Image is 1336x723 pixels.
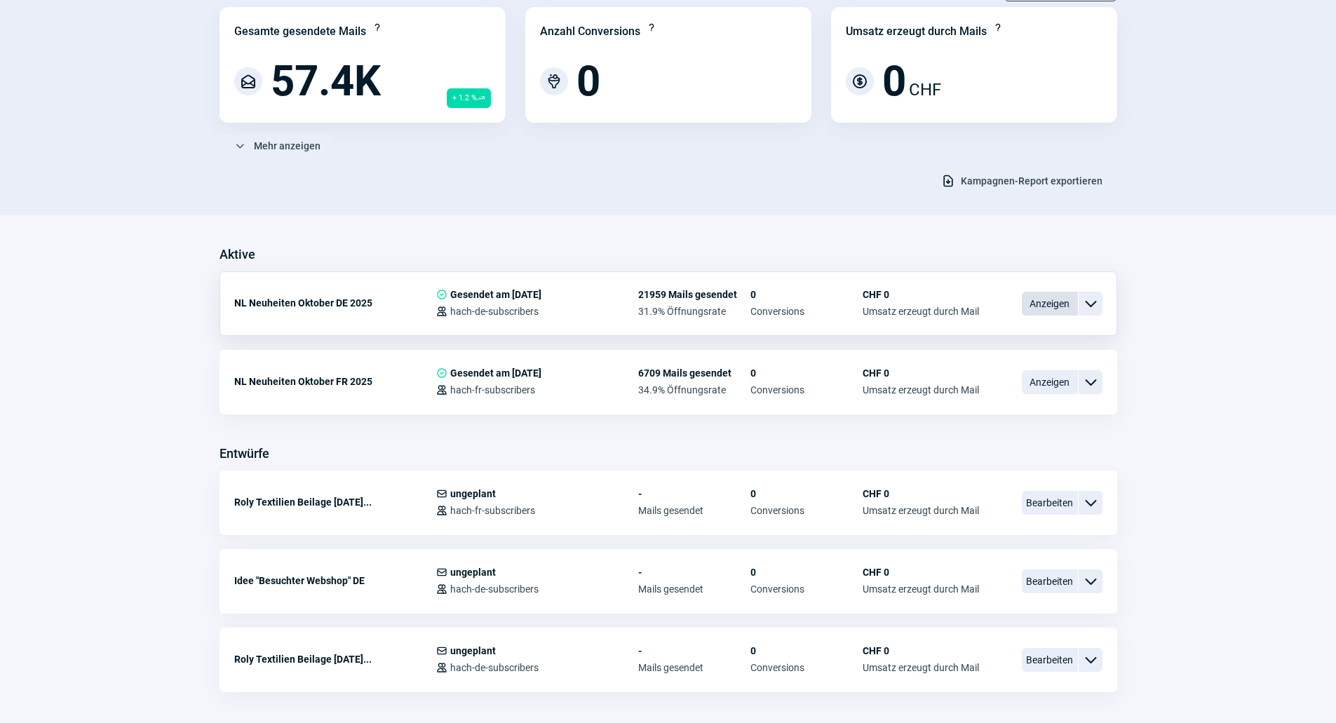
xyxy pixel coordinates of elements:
span: ungeplant [450,645,496,656]
button: Mehr anzeigen [220,134,335,158]
span: Gesendet am [DATE] [450,367,541,379]
span: hach-de-subscribers [450,662,539,673]
span: 0 [750,367,863,379]
div: NL Neuheiten Oktober DE 2025 [234,289,436,317]
div: Idee "Besuchter Webshop" DE [234,567,436,595]
span: hach-fr-subscribers [450,384,535,396]
span: 6709 Mails gesendet [638,367,750,379]
span: Umsatz erzeugt durch Mail [863,583,979,595]
span: 0 [576,60,600,102]
span: Mails gesendet [638,662,750,673]
span: Anzeigen [1022,370,1078,394]
span: 57.4K [271,60,381,102]
span: - [638,645,750,656]
span: ungeplant [450,567,496,578]
span: CHF [909,77,941,102]
span: Conversions [750,505,863,516]
span: ungeplant [450,488,496,499]
span: CHF 0 [863,289,979,300]
div: Roly Textilien Beilage [DATE]... [234,488,436,516]
h3: Aktive [220,243,255,266]
span: Conversions [750,306,863,317]
span: Mails gesendet [638,583,750,595]
span: Bearbeiten [1022,569,1078,593]
span: Conversions [750,384,863,396]
span: - [638,567,750,578]
span: CHF 0 [863,367,979,379]
span: 0 [750,567,863,578]
span: Conversions [750,583,863,595]
span: Gesendet am [DATE] [450,289,541,300]
div: NL Neuheiten Oktober FR 2025 [234,367,436,396]
span: 21959 Mails gesendet [638,289,750,300]
span: Anzeigen [1022,292,1078,316]
span: Mehr anzeigen [254,135,320,157]
button: Kampagnen-Report exportieren [926,169,1117,193]
span: + 1.2 % [447,88,491,108]
span: hach-fr-subscribers [450,505,535,516]
span: Conversions [750,662,863,673]
span: Bearbeiten [1022,491,1078,515]
span: Umsatz erzeugt durch Mail [863,306,979,317]
span: hach-de-subscribers [450,583,539,595]
div: Umsatz erzeugt durch Mails [846,23,987,40]
span: CHF 0 [863,645,979,656]
div: Gesamte gesendete Mails [234,23,366,40]
span: Umsatz erzeugt durch Mail [863,384,979,396]
div: Roly Textilien Beilage [DATE]... [234,645,436,673]
span: Umsatz erzeugt durch Mail [863,505,979,516]
span: Kampagnen-Report exportieren [961,170,1102,192]
span: Mails gesendet [638,505,750,516]
h3: Entwürfe [220,442,269,465]
span: 0 [750,645,863,656]
span: CHF 0 [863,488,979,499]
span: 34.9% Öffnungsrate [638,384,750,396]
span: CHF 0 [863,567,979,578]
div: Anzahl Conversions [540,23,640,40]
span: 0 [750,289,863,300]
span: hach-de-subscribers [450,306,539,317]
span: 0 [882,60,906,102]
span: Umsatz erzeugt durch Mail [863,662,979,673]
span: 31.9% Öffnungsrate [638,306,750,317]
span: Bearbeiten [1022,648,1078,672]
span: 0 [750,488,863,499]
span: - [638,488,750,499]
